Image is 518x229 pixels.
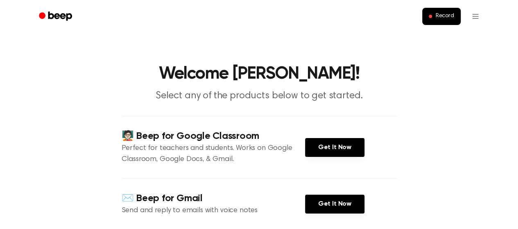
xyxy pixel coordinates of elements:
[102,89,416,103] p: Select any of the products below to get started.
[435,13,454,20] span: Record
[466,7,485,26] button: Open menu
[305,138,364,157] a: Get It Now
[422,8,460,25] button: Record
[305,195,364,213] a: Get It Now
[122,129,305,143] h4: 🧑🏻‍🏫 Beep for Google Classroom
[50,66,469,83] h1: Welcome [PERSON_NAME]!
[122,192,305,205] h4: ✉️ Beep for Gmail
[122,205,305,216] p: Send and reply to emails with voice notes
[33,9,79,25] a: Beep
[122,143,305,165] p: Perfect for teachers and students. Works on Google Classroom, Google Docs, & Gmail.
